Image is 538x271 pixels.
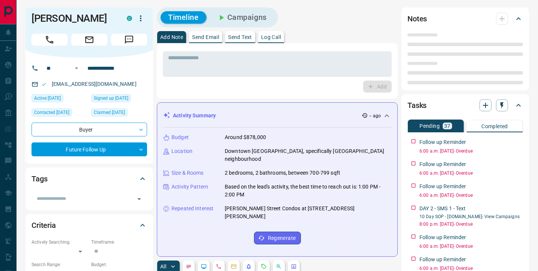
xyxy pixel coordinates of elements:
[419,214,520,219] a: 10 Day SOP - [DOMAIN_NAME]- View Campaigns
[91,108,147,119] div: Fri May 31 2024
[32,108,87,119] div: Thu Jul 31 2025
[209,11,274,24] button: Campaigns
[32,123,147,136] div: Buyer
[225,183,391,199] p: Based on the lead's activity, the best time to reach out is: 1:00 PM - 2:00 PM
[419,234,466,241] p: Follow up Reminder
[72,64,81,73] button: Open
[161,11,206,24] button: Timeline
[160,34,183,40] p: Add Note
[91,261,147,268] p: Budget:
[34,109,69,116] span: Contacted [DATE]
[173,112,216,120] p: Activity Summary
[32,239,87,246] p: Actively Searching:
[419,123,440,129] p: Pending
[201,264,207,270] svg: Lead Browsing Activity
[291,264,297,270] svg: Agent Actions
[419,243,523,250] p: 6:00 a.m. [DATE] - Overdue
[261,34,281,40] p: Log Call
[34,94,61,102] span: Active [DATE]
[254,232,301,244] button: Regenerate
[32,170,147,188] div: Tags
[171,147,192,155] p: Location
[481,124,508,129] p: Completed
[91,94,147,105] div: Fri May 31 2024
[369,112,381,119] p: -- ago
[216,264,222,270] svg: Calls
[41,82,47,87] svg: Email Valid
[419,192,523,199] p: 6:00 a.m. [DATE] - Overdue
[160,264,166,269] p: All
[225,147,391,163] p: Downtown [GEOGRAPHIC_DATA], specifically [GEOGRAPHIC_DATA] neighbourhood
[407,99,427,111] h2: Tasks
[419,170,523,177] p: 6:00 a.m. [DATE] - Overdue
[419,138,466,146] p: Follow up Reminder
[32,261,87,268] p: Search Range:
[171,205,213,213] p: Repeated Interest
[419,256,466,264] p: Follow up Reminder
[171,169,204,177] p: Size & Rooms
[419,183,466,190] p: Follow up Reminder
[94,109,125,116] span: Claimed [DATE]
[276,264,282,270] svg: Opportunities
[134,194,144,204] button: Open
[419,221,523,228] p: 8:00 p.m. [DATE] - Overdue
[444,123,451,129] p: 37
[91,239,147,246] p: Timeframe:
[407,96,523,114] div: Tasks
[32,12,116,24] h1: [PERSON_NAME]
[32,173,47,185] h2: Tags
[225,133,266,141] p: Around $878,000
[94,94,128,102] span: Signed up [DATE]
[225,169,340,177] p: 2 bedrooms, 2 bathrooms, between 700-799 sqft
[127,16,132,21] div: condos.ca
[419,148,523,154] p: 6:00 a.m. [DATE] - Overdue
[32,216,147,234] div: Criteria
[163,109,391,123] div: Activity Summary-- ago
[228,34,252,40] p: Send Text
[419,205,466,213] p: DAY 2 - SMS 1 - Text
[171,133,189,141] p: Budget
[231,264,237,270] svg: Emails
[419,160,466,168] p: Follow up Reminder
[225,205,391,220] p: [PERSON_NAME] Street Condos at [STREET_ADDRESS][PERSON_NAME]
[261,264,267,270] svg: Requests
[171,183,208,191] p: Activity Pattern
[32,94,87,105] div: Fri May 31 2024
[32,34,68,46] span: Call
[186,264,192,270] svg: Notes
[407,10,523,28] div: Notes
[192,34,219,40] p: Send Email
[32,142,147,156] div: Future Follow Up
[32,219,56,231] h2: Criteria
[71,34,107,46] span: Email
[111,34,147,46] span: Message
[52,81,137,87] a: [EMAIL_ADDRESS][DOMAIN_NAME]
[246,264,252,270] svg: Listing Alerts
[407,13,427,25] h2: Notes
